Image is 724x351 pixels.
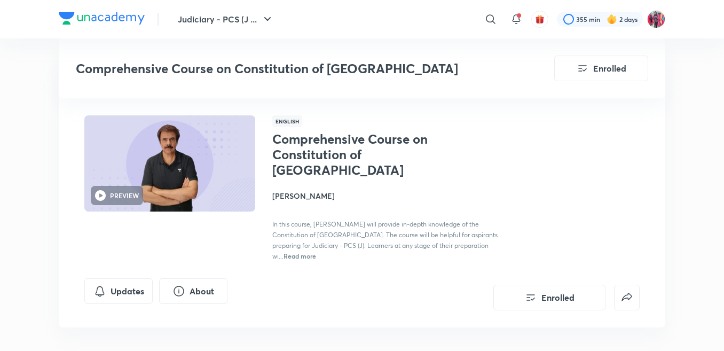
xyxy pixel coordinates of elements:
[272,220,498,260] span: In this course, [PERSON_NAME] will provide in-depth knowledge of the Constitution of [GEOGRAPHIC_...
[493,285,605,310] button: Enrolled
[110,191,139,200] h6: PREVIEW
[284,252,316,260] span: Read more
[59,12,145,25] img: Company Logo
[159,278,227,304] button: About
[272,190,511,201] h4: [PERSON_NAME]
[614,285,640,310] button: false
[554,56,648,81] button: Enrolled
[607,14,617,25] img: streak
[647,10,665,28] img: Archita Mittal
[76,61,494,76] h3: Comprehensive Course on Constitution of [GEOGRAPHIC_DATA]
[531,11,548,28] button: avatar
[59,12,145,27] a: Company Logo
[272,131,447,177] h1: Comprehensive Course on Constitution of [GEOGRAPHIC_DATA]
[83,114,257,213] img: Thumbnail
[84,278,153,304] button: Updates
[272,115,302,127] span: English
[171,9,280,30] button: Judiciary - PCS (J ...
[535,14,545,24] img: avatar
